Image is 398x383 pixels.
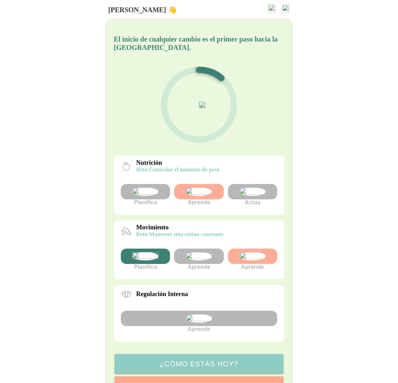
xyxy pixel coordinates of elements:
span: reto: [136,231,149,237]
div: Actúa [228,184,277,206]
p: Movimiento [136,224,223,231]
h5: [PERSON_NAME] 👋 [108,6,177,14]
span: reto: [136,167,149,172]
div: Aprende [174,249,223,270]
p: Mantener una rutina constante [136,231,223,237]
ion-button: ¿Cómo estás hoy? [115,354,283,374]
p: Nutrición [136,159,220,167]
div: Planifica [121,184,170,206]
div: Aprende [121,311,277,332]
p: Regulación Interna [136,290,188,298]
div: Planifica [121,249,170,270]
p: Controlar el aumento de peso [136,167,220,173]
div: Aprende [228,249,277,270]
h5: El inicio de cualquier cambio es el primer paso hacia la [GEOGRAPHIC_DATA]. [114,35,284,52]
div: Aprende [174,184,223,206]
